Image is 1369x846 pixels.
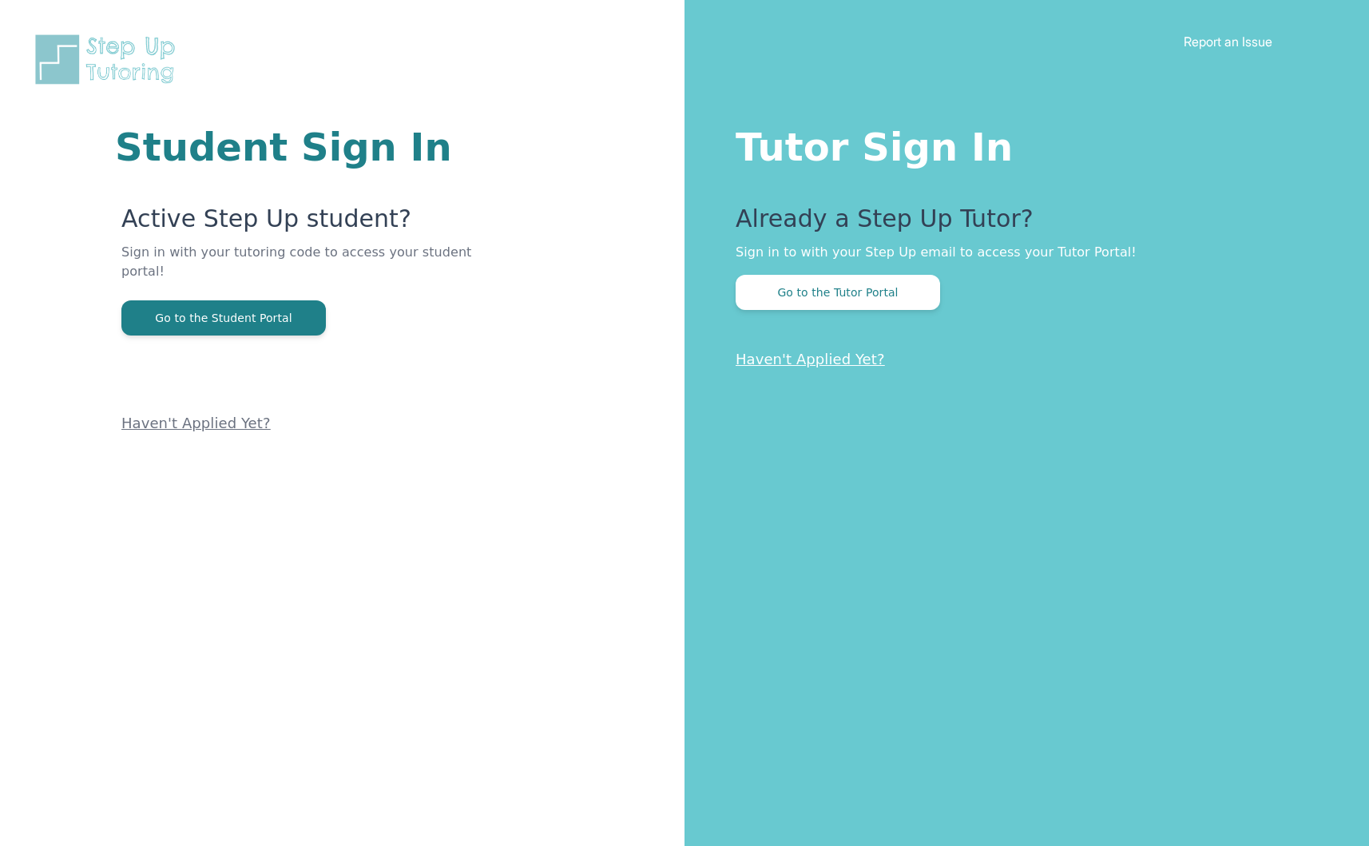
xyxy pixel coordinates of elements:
a: Go to the Student Portal [121,310,326,325]
a: Go to the Tutor Portal [736,284,940,300]
p: Already a Step Up Tutor? [736,205,1305,243]
p: Active Step Up student? [121,205,493,243]
h1: Tutor Sign In [736,121,1305,166]
h1: Student Sign In [115,128,493,166]
button: Go to the Tutor Portal [736,275,940,310]
p: Sign in with your tutoring code to access your student portal! [121,243,493,300]
a: Report an Issue [1184,34,1272,50]
p: Sign in to with your Step Up email to access your Tutor Portal! [736,243,1305,262]
button: Go to the Student Portal [121,300,326,336]
a: Haven't Applied Yet? [736,351,885,367]
a: Haven't Applied Yet? [121,415,271,431]
img: Step Up Tutoring horizontal logo [32,32,185,87]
